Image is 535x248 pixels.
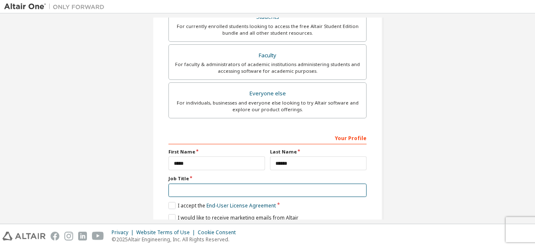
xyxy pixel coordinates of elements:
label: Job Title [168,175,367,182]
div: Website Terms of Use [136,229,198,236]
img: instagram.svg [64,232,73,240]
label: I would like to receive marketing emails from Altair [168,214,298,221]
div: Faculty [174,50,361,61]
img: facebook.svg [51,232,59,240]
div: Privacy [112,229,136,236]
img: Altair One [4,3,109,11]
label: I accept the [168,202,276,209]
div: For currently enrolled students looking to access the free Altair Student Edition bundle and all ... [174,23,361,36]
div: For individuals, businesses and everyone else looking to try Altair software and explore our prod... [174,100,361,113]
label: First Name [168,148,265,155]
img: altair_logo.svg [3,232,46,240]
div: Cookie Consent [198,229,241,236]
label: Last Name [270,148,367,155]
div: Everyone else [174,88,361,100]
div: For faculty & administrators of academic institutions administering students and accessing softwa... [174,61,361,74]
p: © 2025 Altair Engineering, Inc. All Rights Reserved. [112,236,241,243]
a: End-User License Agreement [206,202,276,209]
div: Your Profile [168,131,367,144]
img: linkedin.svg [78,232,87,240]
img: youtube.svg [92,232,104,240]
